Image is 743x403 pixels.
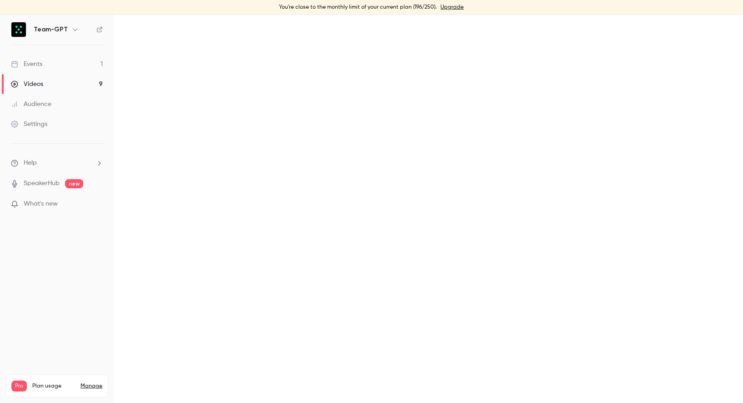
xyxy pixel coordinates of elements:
[441,4,464,11] a: Upgrade
[11,158,103,168] li: help-dropdown-opener
[11,22,26,37] img: Team-GPT
[24,199,58,209] span: What's new
[65,179,83,188] span: new
[11,120,47,129] div: Settings
[11,60,42,69] div: Events
[92,200,103,208] iframe: Noticeable Trigger
[24,179,60,188] a: SpeakerHub
[11,381,27,392] span: Pro
[81,383,102,390] a: Manage
[32,383,75,390] span: Plan usage
[11,80,43,89] div: Videos
[24,158,37,168] span: Help
[34,25,68,34] h6: Team-GPT
[11,100,51,109] div: Audience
